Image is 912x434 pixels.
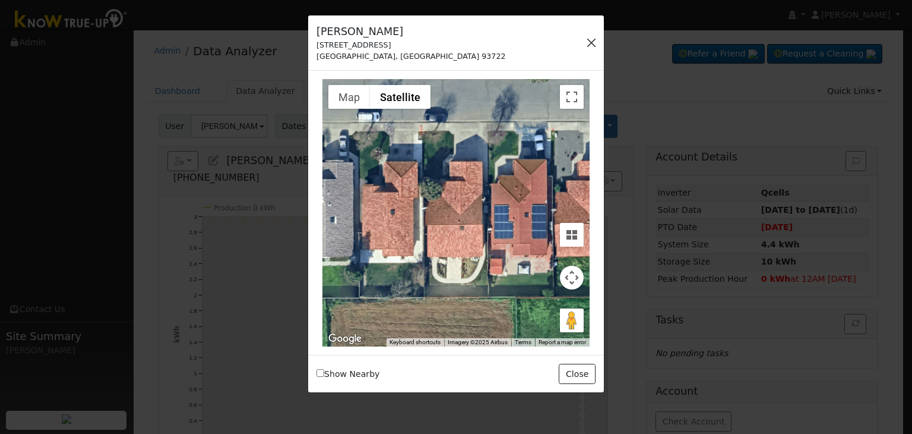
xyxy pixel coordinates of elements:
[559,364,595,384] button: Close
[448,339,508,345] span: Imagery ©2025 Airbus
[325,331,365,347] img: Google
[560,223,584,247] button: Tilt map
[316,39,505,51] div: [STREET_ADDRESS]
[316,369,324,377] input: Show Nearby
[515,339,531,345] a: Terms (opens in new tab)
[389,338,441,347] button: Keyboard shortcuts
[328,85,370,109] button: Show street map
[560,85,584,109] button: Toggle fullscreen view
[316,24,505,39] h5: [PERSON_NAME]
[370,85,430,109] button: Show satellite imagery
[560,266,584,290] button: Map camera controls
[325,331,365,347] a: Open this area in Google Maps (opens a new window)
[560,309,584,332] button: Drag Pegman onto the map to open Street View
[316,51,505,62] div: [GEOGRAPHIC_DATA], [GEOGRAPHIC_DATA] 93722
[539,339,586,345] a: Report a map error
[316,368,379,380] label: Show Nearby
